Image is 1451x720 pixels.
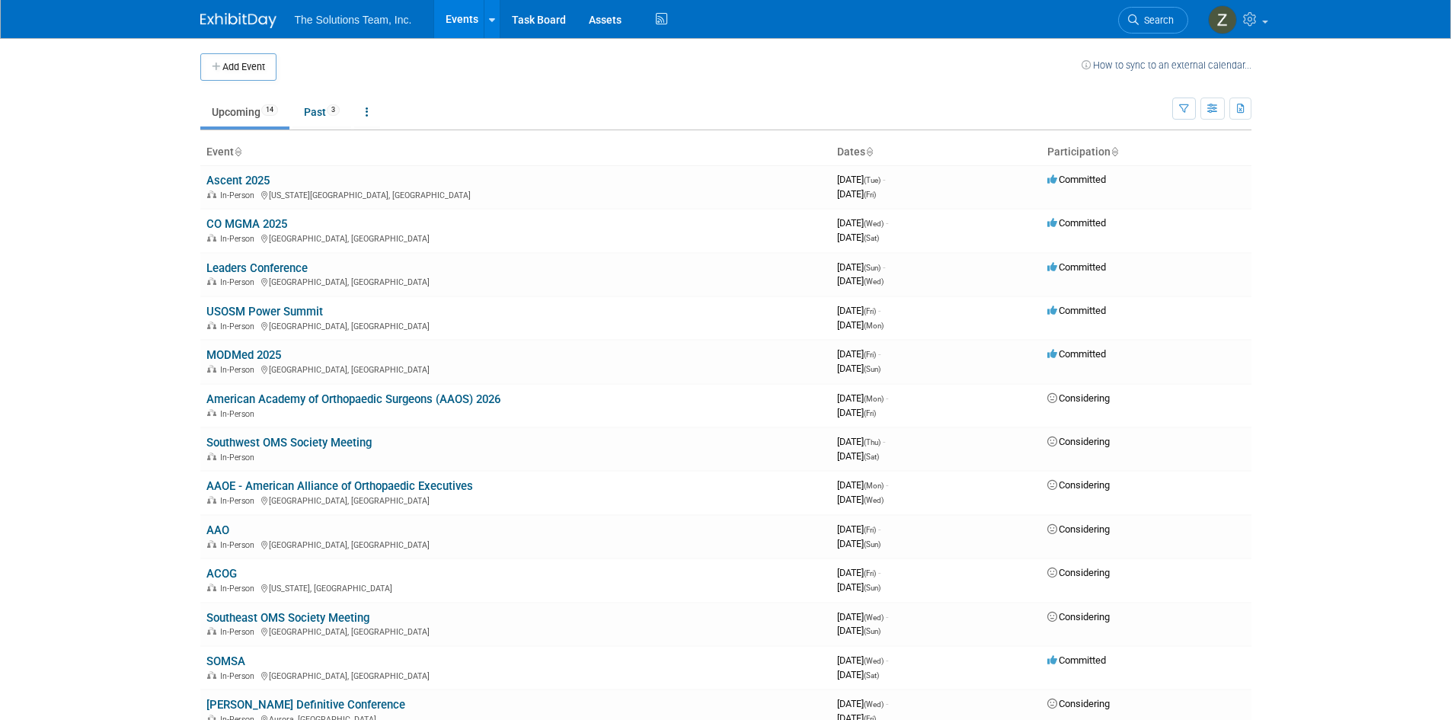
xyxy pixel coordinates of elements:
a: Ascent 2025 [206,174,270,187]
span: Considering [1047,523,1110,535]
span: (Mon) [864,322,884,330]
th: Participation [1041,139,1251,165]
span: 14 [261,104,278,116]
span: [DATE] [837,698,888,709]
span: In-Person [220,365,259,375]
th: Dates [831,139,1041,165]
span: (Wed) [864,657,884,665]
span: [DATE] [837,538,881,549]
span: (Sat) [864,671,879,680]
span: In-Person [220,409,259,419]
span: In-Person [220,190,259,200]
a: Sort by Start Date [865,146,873,158]
img: In-Person Event [207,190,216,198]
span: (Wed) [864,613,884,622]
span: (Fri) [864,569,876,578]
div: [GEOGRAPHIC_DATA], [GEOGRAPHIC_DATA] [206,363,825,375]
span: (Wed) [864,219,884,228]
span: [DATE] [837,275,884,286]
div: [GEOGRAPHIC_DATA], [GEOGRAPHIC_DATA] [206,275,825,287]
div: [GEOGRAPHIC_DATA], [GEOGRAPHIC_DATA] [206,232,825,244]
span: (Fri) [864,409,876,418]
span: (Mon) [864,482,884,490]
img: Zavior Thmpson [1208,5,1237,34]
span: In-Person [220,453,259,462]
span: (Sun) [864,540,881,549]
a: How to sync to an external calendar... [1082,59,1251,71]
img: In-Person Event [207,496,216,504]
span: [DATE] [837,174,885,185]
span: In-Person [220,584,259,594]
span: [DATE] [837,625,881,636]
span: (Sat) [864,234,879,242]
span: [DATE] [837,581,881,593]
span: In-Person [220,322,259,331]
span: Considering [1047,436,1110,447]
a: Southwest OMS Society Meeting [206,436,372,450]
a: Leaders Conference [206,261,308,275]
a: Sort by Participation Type [1111,146,1118,158]
a: AAO [206,523,229,537]
span: Considering [1047,567,1110,578]
span: [DATE] [837,217,888,229]
span: - [883,261,885,273]
span: (Wed) [864,277,884,286]
span: (Sun) [864,584,881,592]
img: In-Person Event [207,453,216,460]
span: The Solutions Team, Inc. [295,14,412,26]
span: Committed [1047,348,1106,360]
a: Past3 [292,98,351,126]
span: [DATE] [837,654,888,666]
button: Add Event [200,53,276,81]
img: In-Person Event [207,365,216,373]
div: [GEOGRAPHIC_DATA], [GEOGRAPHIC_DATA] [206,319,825,331]
img: In-Person Event [207,627,216,635]
span: (Fri) [864,307,876,315]
span: - [883,436,885,447]
span: [DATE] [837,232,879,243]
span: - [886,392,888,404]
span: Considering [1047,698,1110,709]
span: - [878,567,881,578]
a: American Academy of Orthopaedic Surgeons (AAOS) 2026 [206,392,500,406]
span: (Fri) [864,526,876,534]
img: ExhibitDay [200,13,276,28]
span: Considering [1047,479,1110,491]
span: Committed [1047,174,1106,185]
div: [GEOGRAPHIC_DATA], [GEOGRAPHIC_DATA] [206,538,825,550]
span: - [883,174,885,185]
span: Committed [1047,217,1106,229]
a: Sort by Event Name [234,146,241,158]
a: Upcoming14 [200,98,289,126]
a: ACOG [206,567,237,581]
span: (Sun) [864,627,881,635]
span: Considering [1047,392,1110,404]
span: [DATE] [837,348,881,360]
span: [DATE] [837,436,885,447]
a: Southeast OMS Society Meeting [206,611,369,625]
img: In-Person Event [207,540,216,548]
span: (Mon) [864,395,884,403]
span: (Tue) [864,176,881,184]
div: [GEOGRAPHIC_DATA], [GEOGRAPHIC_DATA] [206,669,825,681]
span: [DATE] [837,188,876,200]
span: [DATE] [837,319,884,331]
span: In-Person [220,671,259,681]
span: Search [1139,14,1174,26]
div: [GEOGRAPHIC_DATA], [GEOGRAPHIC_DATA] [206,494,825,506]
span: In-Person [220,234,259,244]
img: In-Person Event [207,322,216,329]
a: CO MGMA 2025 [206,217,287,231]
span: (Sun) [864,264,881,272]
a: Search [1118,7,1188,34]
a: [PERSON_NAME] Definitive Conference [206,698,405,712]
a: USOSM Power Summit [206,305,323,318]
span: [DATE] [837,392,888,404]
span: [DATE] [837,669,879,680]
a: MODMed 2025 [206,348,281,362]
span: [DATE] [837,450,879,462]
div: [GEOGRAPHIC_DATA], [GEOGRAPHIC_DATA] [206,625,825,637]
span: - [886,611,888,622]
img: In-Person Event [207,277,216,285]
span: Considering [1047,611,1110,622]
